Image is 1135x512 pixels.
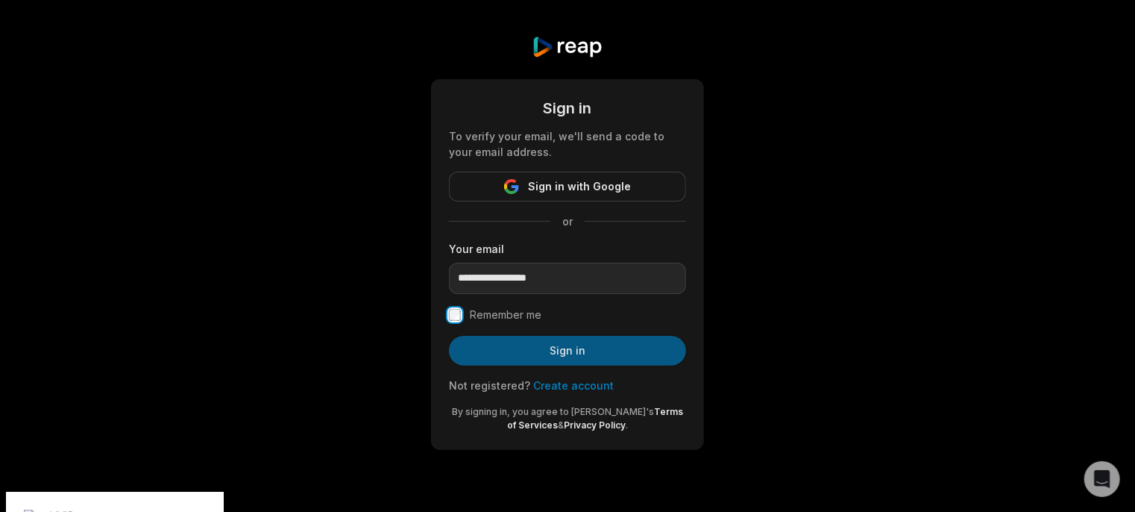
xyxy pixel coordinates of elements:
a: Terms of Services [507,406,683,431]
img: logo_orange.svg [24,24,36,36]
div: v 4.0.25 [42,24,73,36]
div: Domain [77,88,110,98]
button: Sign in with Google [449,172,686,202]
div: Domain: [DOMAIN_NAME] [39,39,164,51]
a: Privacy Policy [564,419,626,431]
div: Sign in [449,97,686,119]
span: Not registered? [449,379,530,392]
span: or [550,213,585,229]
div: To verify your email, we'll send a code to your email address. [449,128,686,160]
img: tab_domain_overview_orange.svg [60,87,72,99]
span: . [626,419,628,431]
img: website_grey.svg [24,39,36,51]
label: Your email [449,241,686,257]
span: Sign in with Google [528,178,631,196]
div: Open Intercom Messenger [1084,461,1120,497]
button: Sign in [449,336,686,366]
img: tab_keywords_by_traffic_grey.svg [145,87,157,99]
span: & [558,419,564,431]
a: Create account [533,379,614,392]
img: reap [532,36,603,58]
div: Keywords nach Traffic [162,88,257,98]
span: By signing in, you agree to [PERSON_NAME]'s [452,406,654,417]
label: Remember me [470,306,541,324]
